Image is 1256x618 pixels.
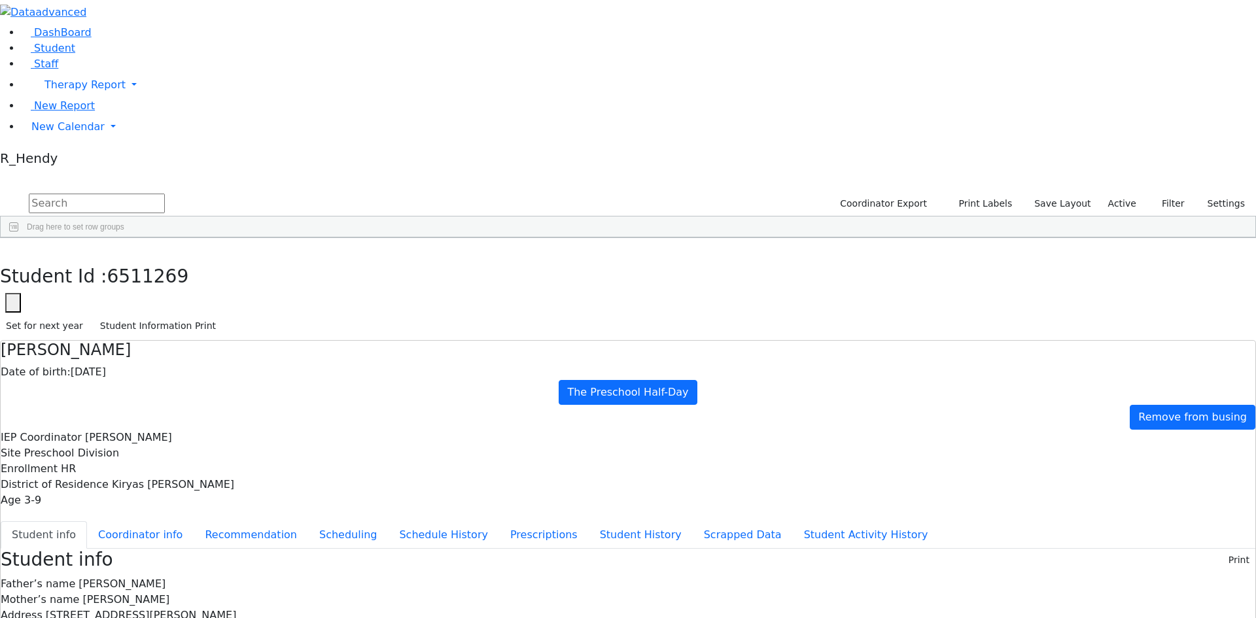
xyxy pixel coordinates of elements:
[1,430,82,445] label: IEP Coordinator
[44,78,126,91] span: Therapy Report
[29,194,165,213] input: Search
[87,521,194,549] button: Coordinator info
[1145,194,1191,214] button: Filter
[27,222,124,232] span: Drag here to set row groups
[1028,194,1096,214] button: Save Layout
[388,521,499,549] button: Schedule History
[1138,411,1247,423] span: Remove from busing
[1,477,109,492] label: District of Residence
[34,99,95,112] span: New Report
[1130,405,1255,430] a: Remove from busing
[589,521,693,549] button: Student History
[1191,194,1251,214] button: Settings
[831,194,933,214] button: Coordinator Export
[499,521,589,549] button: Prescriptions
[112,478,234,490] span: Kiryas [PERSON_NAME]
[34,42,75,54] span: Student
[21,26,92,39] a: DashBoard
[21,72,1256,98] a: Therapy Report
[85,431,172,443] span: [PERSON_NAME]
[107,266,189,287] span: 6511269
[1,576,75,592] label: Father’s name
[1,341,1255,360] h4: [PERSON_NAME]
[793,521,939,549] button: Student Activity History
[1,445,21,461] label: Site
[1,592,79,608] label: Mother’s name
[1,549,113,571] h3: Student info
[559,380,697,405] a: The Preschool Half-Day
[24,447,119,459] span: Preschool Division
[308,521,388,549] button: Scheduling
[1,364,1255,380] div: [DATE]
[21,114,1256,140] a: New Calendar
[24,494,41,506] span: 3-9
[194,521,308,549] button: Recommendation
[21,99,95,112] a: New Report
[61,462,76,475] span: HR
[78,577,166,590] span: [PERSON_NAME]
[21,58,58,70] a: Staff
[82,593,169,606] span: [PERSON_NAME]
[94,316,222,336] button: Student Information Print
[1102,194,1142,214] label: Active
[1223,550,1255,570] button: Print
[1,521,87,549] button: Student info
[1,364,71,380] label: Date of birth:
[31,120,105,133] span: New Calendar
[1,492,21,508] label: Age
[693,521,793,549] button: Scrapped Data
[34,26,92,39] span: DashBoard
[34,58,58,70] span: Staff
[1,461,58,477] label: Enrollment
[21,42,75,54] a: Student
[943,194,1018,214] button: Print Labels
